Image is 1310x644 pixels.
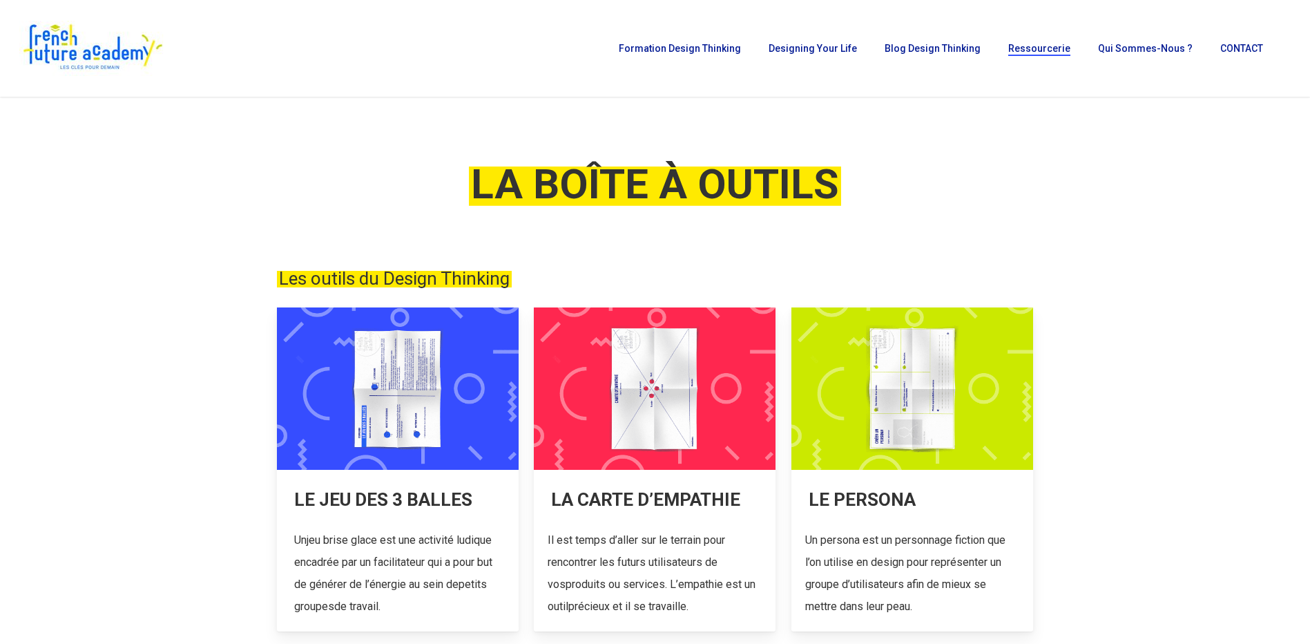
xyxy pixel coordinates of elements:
[762,44,864,53] a: Designing Your Life
[612,44,748,53] a: Formation Design Thinking
[885,43,981,54] span: Blog Design Thinking
[1091,44,1200,53] a: Qui sommes-nous ?
[619,43,741,54] span: Formation Design Thinking
[1213,44,1270,53] a: CONTACT
[1001,44,1077,53] a: Ressourcerie
[1008,43,1070,54] span: Ressourcerie
[1098,43,1193,54] span: Qui sommes-nous ?
[769,43,857,54] span: Designing Your Life
[469,160,841,209] em: LA BOÎTE À OUTILS
[19,21,165,76] img: French Future Academy
[878,44,988,53] a: Blog Design Thinking
[277,268,512,289] em: Les outils du Design Thinking
[1220,43,1263,54] span: CONTACT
